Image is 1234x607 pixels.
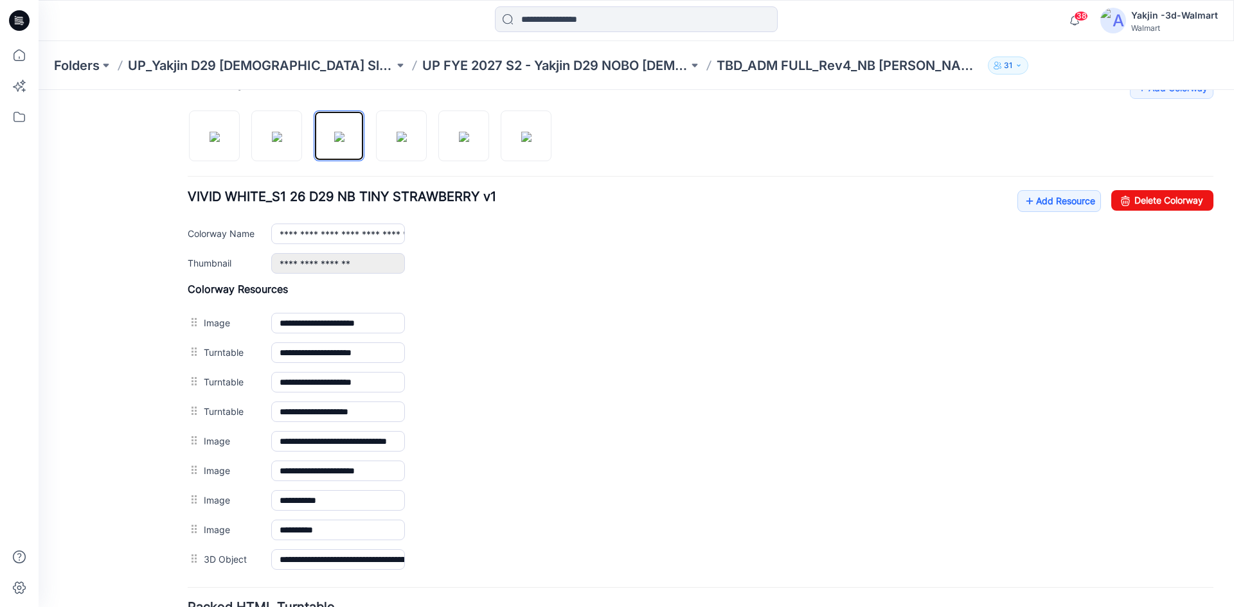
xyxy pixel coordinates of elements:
[1073,100,1175,121] a: Delete Colorway
[54,57,100,75] a: Folders
[1100,8,1126,33] img: avatar
[1131,8,1218,23] div: Yakjin -3d-Walmart
[165,225,220,240] label: Image
[149,136,220,150] label: Colorway Name
[165,255,220,269] label: Turntable
[165,344,220,358] label: Image
[149,193,1175,206] h4: Colorway Resources
[165,432,220,446] label: Image
[1131,23,1218,33] div: Walmart
[165,403,220,417] label: Image
[165,462,220,476] label: 3D Object
[165,373,220,387] label: Image
[1004,58,1012,73] p: 31
[149,166,220,180] label: Thumbnail
[165,285,220,299] label: Turntable
[717,57,983,75] p: TBD_ADM FULL_Rev4_NB [PERSON_NAME] SET
[149,511,1175,523] h4: Packed HTML Turntable
[422,57,688,75] a: UP FYE 2027 S2 - Yakjin D29 NOBO [DEMOGRAPHIC_DATA] Sleepwear
[979,100,1062,122] a: Add Resource
[988,57,1028,75] button: 31
[39,90,1234,607] iframe: edit-style
[128,57,394,75] a: UP_Yakjin D29 [DEMOGRAPHIC_DATA] Sleep
[149,99,458,114] span: VIVID WHITE_S1 26 D29 NB TINY STRAWBERRY v1
[1074,11,1088,21] span: 38
[165,314,220,328] label: Turntable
